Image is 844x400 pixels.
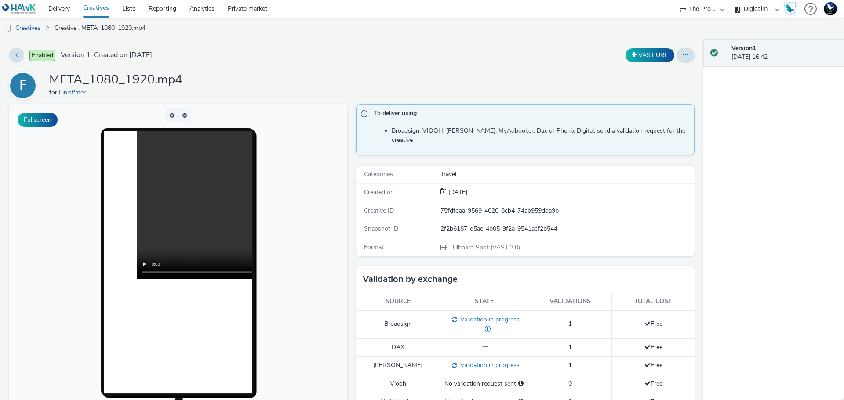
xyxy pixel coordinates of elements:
[457,315,520,324] span: Validation in progress
[364,188,394,196] span: Created on
[528,292,612,310] th: Validations
[50,18,150,39] a: Creative : META_1080_1920.mp4
[356,338,440,356] td: DAX
[59,88,89,97] a: Finist'mer
[568,379,572,388] span: 0
[356,375,440,393] td: Viooh
[440,206,694,215] div: 75fdfdaa-9569-4020-8cb4-74ab959dda9b
[447,188,467,196] span: [DATE]
[364,170,393,178] span: Categories
[356,356,440,375] td: [PERSON_NAME]
[29,50,55,61] span: Enabled
[612,292,695,310] th: Total cost
[731,44,756,52] strong: Version 1
[644,379,662,388] span: Free
[440,170,694,179] div: Travel
[644,320,662,328] span: Free
[49,72,182,88] h1: META_1080_1920.mp4
[518,379,524,388] div: Please select a deal below and click on Send to send a validation request to Viooh.
[783,2,797,16] img: Hawk Academy
[49,88,59,97] span: for
[19,73,27,98] div: F
[364,224,398,233] span: Snapshot ID
[783,2,800,16] a: Hawk Academy
[568,361,572,369] span: 1
[356,310,440,338] td: Broadsign
[61,50,152,60] span: Version 1 - Created on [DATE]
[477,324,491,334] div: il conviendrait d'ajouter au départ de quelle ville se fait la traversée merci
[364,243,384,251] span: Format
[447,188,467,197] div: Creation 08 August 2025, 16:42
[392,126,690,144] li: Broadsign, VIOOH, [PERSON_NAME], MyAdbooker, Dax or Phenix Digital: send a validation request for...
[364,206,394,215] span: Creative ID
[356,292,440,310] th: Source
[731,44,837,62] div: [DATE] 16:42
[363,273,458,286] h3: Validation by exchange
[644,361,662,369] span: Free
[626,48,674,62] button: VAST URL
[568,343,572,351] span: 1
[623,48,677,62] div: Duplicate the creative as a VAST URL
[4,24,13,33] img: dooh
[9,81,40,90] a: F
[374,109,685,120] span: To deliver using:
[18,113,58,127] button: Fullscreen
[440,224,694,233] div: 2f2b6187-d5ae-4b05-9f2a-9541acf2b544
[2,4,36,14] img: undefined Logo
[457,361,520,369] span: Validation in progress
[824,2,837,15] img: Support Hawk
[449,243,520,252] span: Billboard Spot (VAST 3.0)
[444,379,524,388] div: No validation request sent
[568,320,572,328] span: 1
[440,292,528,310] th: State
[644,343,662,351] span: Free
